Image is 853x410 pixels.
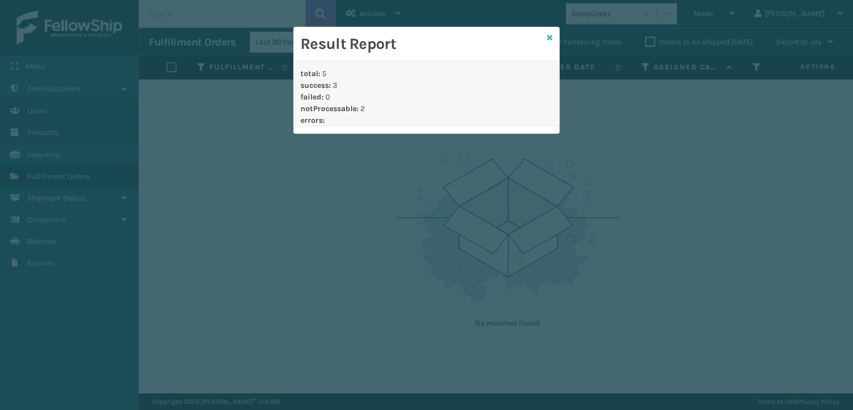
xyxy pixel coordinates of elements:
strong: total : [300,69,320,78]
strong: errors : [300,116,325,125]
strong: notProcessable : [300,104,359,113]
span: 5 [322,69,327,78]
span: 3 [333,81,337,90]
strong: success : [300,81,331,90]
span: 0 [325,92,330,102]
strong: failed : [300,92,324,102]
span: 2 [360,104,365,113]
h2: Result Report [300,34,543,54]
